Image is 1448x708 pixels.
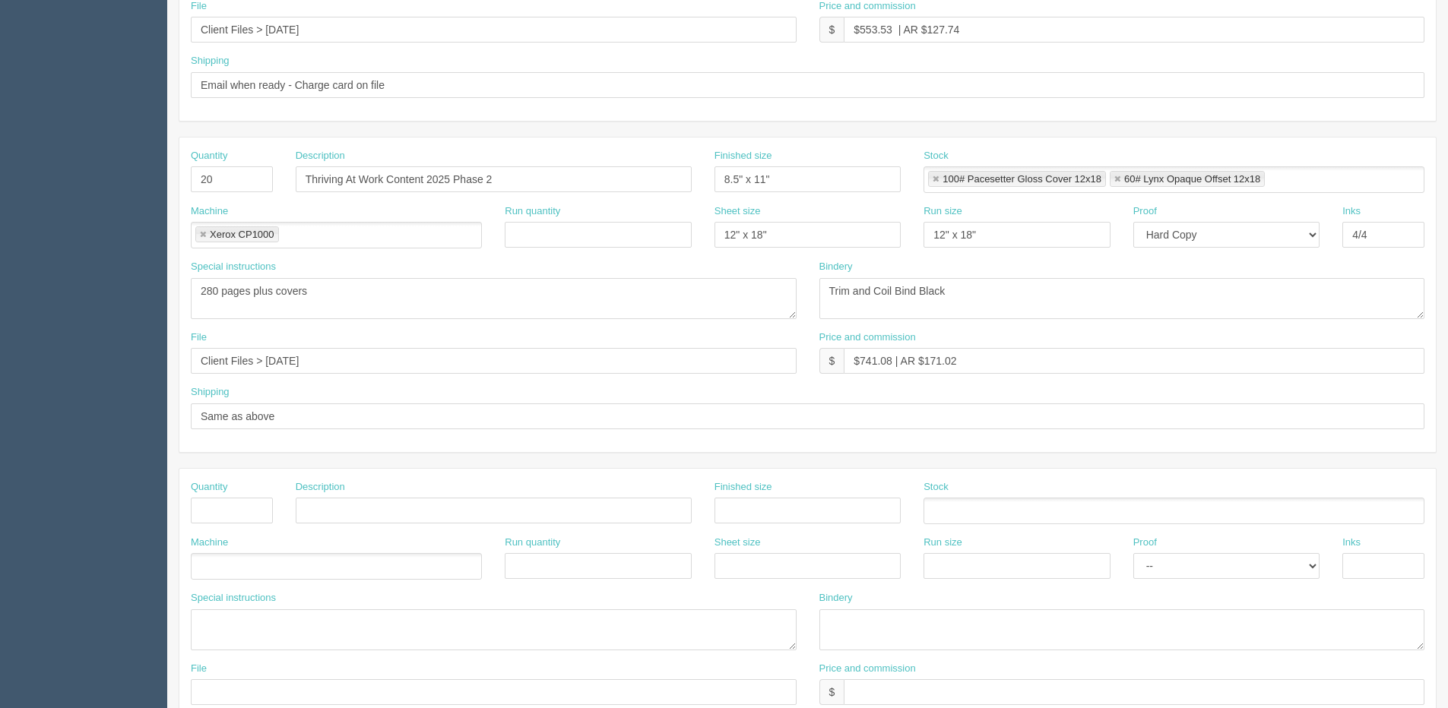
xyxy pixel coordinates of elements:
label: Bindery [819,591,853,605]
label: Sheet size [714,204,761,219]
label: Sheet size [714,536,761,550]
label: Stock [924,149,949,163]
div: Xerox CP1000 [210,229,274,239]
label: Inks [1342,536,1361,550]
label: File [191,330,207,345]
label: File [191,662,207,676]
label: Finished size [714,480,772,495]
div: $ [819,17,844,43]
label: Description [296,480,345,495]
label: Inks [1342,204,1361,219]
div: $ [819,348,844,374]
label: Proof [1133,204,1157,219]
label: Run size [924,204,962,219]
label: Price and commission [819,330,916,345]
label: Shipping [191,54,230,68]
label: Machine [191,204,228,219]
label: Stock [924,480,949,495]
label: Run size [924,536,962,550]
label: Quantity [191,480,227,495]
div: 60# Lynx Opaque Offset 12x18 [1124,174,1260,184]
textarea: 280 pages plus covers [191,278,797,319]
label: Bindery [819,260,853,274]
label: Machine [191,536,228,550]
label: Run quantity [505,536,560,550]
div: 100# Pacesetter Gloss Cover 12x18 [943,174,1101,184]
label: Finished size [714,149,772,163]
label: Special instructions [191,260,276,274]
label: Special instructions [191,591,276,605]
label: Description [296,149,345,163]
label: Run quantity [505,204,560,219]
label: Proof [1133,536,1157,550]
label: Shipping [191,385,230,400]
label: Price and commission [819,662,916,676]
label: Quantity [191,149,227,163]
div: $ [819,679,844,705]
textarea: Trim and Coil Bind Black [819,278,1425,319]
